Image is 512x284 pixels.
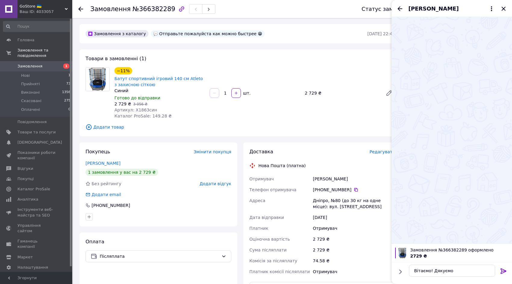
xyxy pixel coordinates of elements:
[17,207,56,218] span: Інструменти веб-майстра та SEO
[409,265,495,277] textarea: Вітаємо! Дякуємо
[68,73,70,78] span: 1
[133,102,147,106] span: 3 056 ₴
[249,237,290,242] span: Оціночна вартість
[20,9,72,14] div: Ваш ID: 4033057
[17,48,72,58] span: Замовлення та повідомлення
[408,5,459,13] span: [PERSON_NAME]
[114,88,205,94] div: Синий
[17,130,56,135] span: Товари та послуги
[114,76,203,87] a: Батут спортивний ігровий 140 см Atleto з захисною сіткою
[21,73,30,78] span: Нові
[17,150,56,161] span: Показники роботи компанії
[114,67,132,74] div: −11%
[114,108,157,112] span: Артикул: Х1863син
[362,6,417,12] div: Статус замовлення
[17,223,56,234] span: Управління сайтом
[408,5,495,13] button: [PERSON_NAME]
[85,192,122,198] div: Додати email
[383,87,395,99] a: Редагувати
[21,90,40,95] span: Виконані
[249,269,310,274] span: Платник комісії післяплати
[249,226,268,231] span: Платник
[249,176,274,181] span: Отримувач
[312,266,396,277] div: Отримувач
[68,107,70,112] span: 0
[86,161,120,166] a: [PERSON_NAME]
[396,5,404,12] button: Назад
[17,186,50,192] span: Каталог ProSale
[312,212,396,223] div: [DATE]
[200,181,231,186] span: Додати відгук
[151,30,265,37] div: Отправьте пожалуйста как можно быстрее 😁
[410,247,508,253] span: Замовлення №366382289 оформлено
[312,195,396,212] div: Дніпро, №80 (до 30 кг на одне місце): вул. [STREET_ADDRESS]
[63,64,69,69] span: 1
[21,98,42,104] span: Скасовані
[397,248,408,258] img: 6399980229_w100_h100_batut-sportivnyj-igrovoj.jpg
[91,192,122,198] div: Додати email
[86,149,110,154] span: Покупець
[312,245,396,255] div: 2 729 ₴
[396,268,404,276] button: Показати кнопки
[17,37,34,43] span: Головна
[86,124,395,130] span: Додати товар
[3,21,71,32] input: Пошук
[153,31,158,36] img: :speech_balloon:
[257,163,307,169] div: Нова Пошта (платна)
[62,90,70,95] span: 1356
[313,187,395,193] div: [PHONE_NUMBER]
[410,254,427,258] span: 2729 ₴
[17,265,48,270] span: Налаштування
[86,169,158,176] div: 1 замовлення у вас на 2 729 ₴
[17,176,34,182] span: Покупці
[92,181,121,186] span: Без рейтингу
[249,258,297,263] span: Комісія за післяплату
[21,81,40,87] span: Прийняті
[17,166,33,171] span: Відгуки
[312,255,396,266] div: 74.58 ₴
[114,101,131,106] span: 2 729 ₴
[100,253,219,260] span: Післяплата
[86,239,104,245] span: Оплата
[20,4,65,9] span: GoStore 🇺🇦
[21,107,40,112] span: Оплачені
[17,64,42,69] span: Замовлення
[302,89,381,97] div: 2 729 ₴
[114,114,172,118] span: Каталог ProSale: 149.28 ₴
[312,173,396,184] div: [PERSON_NAME]
[370,149,395,154] span: Редагувати
[312,223,396,234] div: Отримувач
[64,98,70,104] span: 275
[133,5,175,13] span: №366382289
[66,81,70,87] span: 73
[194,149,231,154] span: Змінити покупця
[114,95,160,100] span: Готово до відправки
[17,254,33,260] span: Маркет
[78,6,83,12] div: Повернутися назад
[17,197,38,202] span: Аналітика
[17,140,62,145] span: [DEMOGRAPHIC_DATA]
[367,31,395,36] time: [DATE] 22:40
[249,198,265,203] span: Адреса
[90,5,131,13] span: Замовлення
[249,215,284,220] span: Дата відправки
[249,149,273,154] span: Доставка
[86,67,109,91] img: Батут спортивний ігровий 140 см Atleto з захисною сіткою
[86,30,148,37] div: Замовлення з каталогу
[17,239,56,249] span: Гаманець компанії
[17,119,47,125] span: Повідомлення
[91,202,131,208] div: [PHONE_NUMBER]
[312,234,396,245] div: 2 729 ₴
[500,5,507,12] button: Закрити
[249,187,296,192] span: Телефон отримувача
[249,248,287,252] span: Сума післяплати
[242,90,251,96] div: шт.
[86,56,146,61] span: Товари в замовленні (1)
